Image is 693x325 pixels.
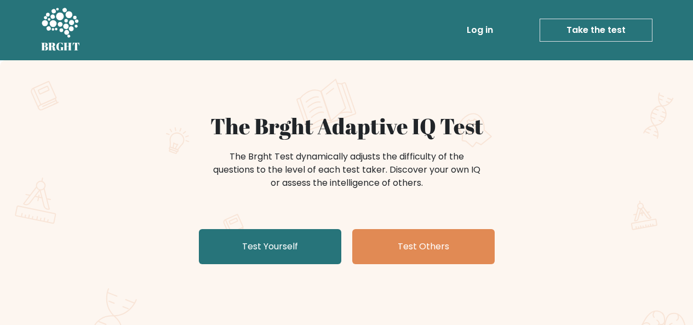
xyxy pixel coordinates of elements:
a: Test Yourself [199,229,341,264]
a: BRGHT [41,4,81,56]
h5: BRGHT [41,40,81,53]
a: Log in [462,19,497,41]
a: Test Others [352,229,495,264]
div: The Brght Test dynamically adjusts the difficulty of the questions to the level of each test take... [210,150,484,190]
a: Take the test [540,19,652,42]
h1: The Brght Adaptive IQ Test [79,113,614,139]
